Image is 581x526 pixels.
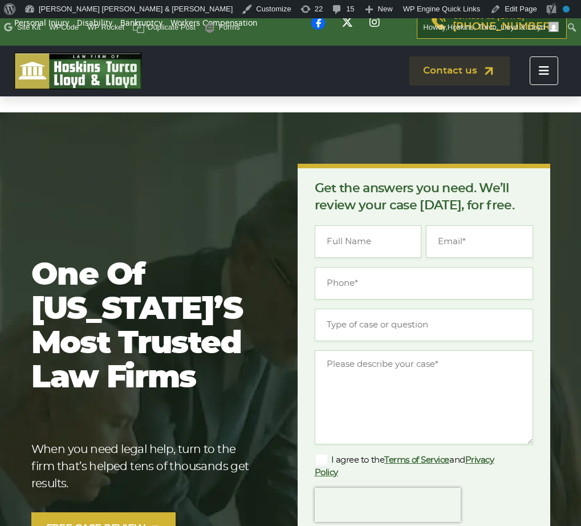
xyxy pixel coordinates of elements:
a: Privacy Policy [315,456,494,477]
p: Get the answers you need. We’ll review your case [DATE], for free. [315,180,533,214]
a: Howdy, [419,18,563,37]
input: Phone* [315,267,533,300]
a: Terms of Service [384,456,449,464]
span: Site Kit [17,23,40,31]
button: Toggle navigation [530,56,558,85]
input: Email* [426,225,533,258]
span: Forms [219,18,240,37]
iframe: reCAPTCHA [315,488,461,522]
input: Full Name [315,225,422,258]
span: Duplicate Post [148,18,196,37]
label: I agree to the and [315,454,515,479]
div: No index [563,6,570,13]
a: WPCode [45,18,83,37]
a: Contact us [409,56,510,86]
span: Hoskins, Turco, Lloyd & Lloyd [448,23,545,31]
p: When you need legal help, turn to the firm that’s helped tens of thousands get results. [31,441,261,492]
h1: One of [US_STATE]’s most trusted law firms [31,258,261,395]
img: logo [14,52,142,90]
a: Contact us [DATE][PHONE_NUMBER] [417,7,567,39]
input: Type of case or question [315,309,533,341]
a: WP Rocket [83,18,129,37]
